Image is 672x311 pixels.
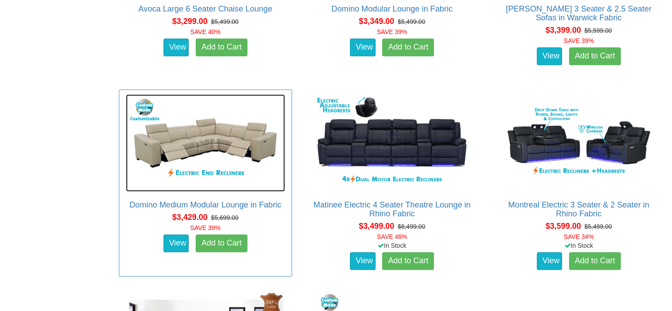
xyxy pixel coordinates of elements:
[569,47,621,65] a: Add to Cart
[129,200,281,209] a: Domino Medium Modular Lounge in Fabric
[585,27,612,34] del: $5,599.00
[398,223,425,230] del: $6,499.00
[537,47,562,65] a: View
[377,28,407,35] font: SAVE 39%
[398,18,425,25] del: $5,499.00
[304,241,481,250] div: In Stock
[331,4,452,13] a: Domino Modular Lounge in Fabric
[499,94,658,192] img: Montreal Electric 3 Seater & 2 Seater in Rhino Fabric
[359,17,394,26] span: $3,349.00
[196,234,247,252] a: Add to Cart
[564,233,594,240] font: SAVE 34%
[546,222,581,230] span: $3,599.00
[359,222,394,230] span: $3,499.00
[211,214,239,221] del: $5,699.00
[190,224,220,231] font: SAVE 39%
[506,4,652,22] a: [PERSON_NAME] 3 Seater & 2.5 Seater Sofas in Warwick Fabric
[564,37,594,44] font: SAVE 39%
[490,241,668,250] div: In Stock
[350,252,376,270] a: View
[382,38,434,56] a: Add to Cart
[190,28,220,35] font: SAVE 40%
[382,252,434,270] a: Add to Cart
[377,233,407,240] font: SAVE 46%
[585,223,612,230] del: $5,499.00
[172,17,208,26] span: $3,299.00
[196,38,247,56] a: Add to Cart
[508,200,649,218] a: Montreal Electric 3 Seater & 2 Seater in Rhino Fabric
[138,4,272,13] a: Avoca Large 6 Seater Chaise Lounge
[172,213,208,222] span: $3,429.00
[569,252,621,270] a: Add to Cart
[313,200,471,218] a: Matinee Electric 4 Seater Theatre Lounge in Rhino Fabric
[163,38,189,56] a: View
[126,94,285,192] img: Domino Medium Modular Lounge in Fabric
[211,18,239,25] del: $5,499.00
[546,26,581,35] span: $3,399.00
[350,38,376,56] a: View
[163,234,189,252] a: View
[312,94,471,192] img: Matinee Electric 4 Seater Theatre Lounge in Rhino Fabric
[537,252,562,270] a: View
